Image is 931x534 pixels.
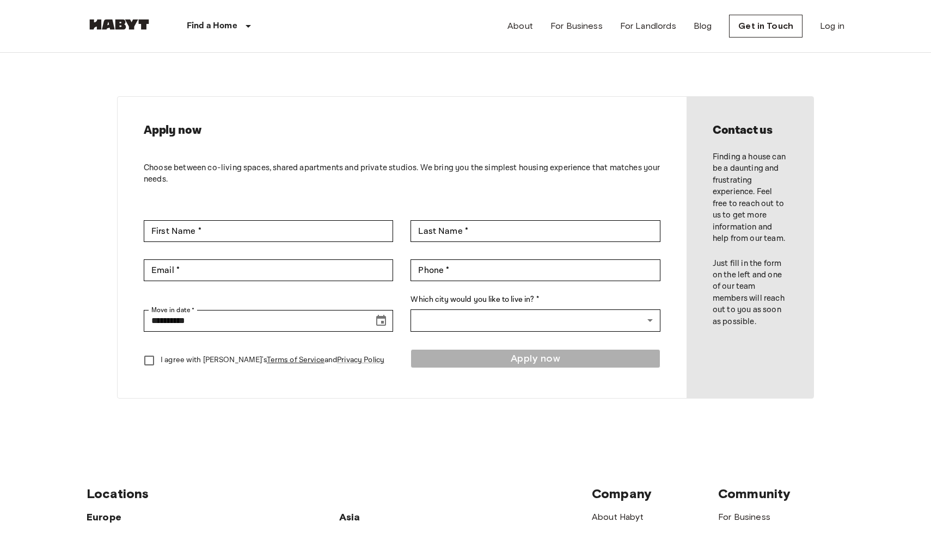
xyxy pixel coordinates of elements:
a: Get in Touch [729,15,803,38]
a: About [507,20,533,33]
p: Just fill in the form on the left and one of our team members will reach out to you as soon as po... [713,258,787,328]
h2: Contact us [713,123,787,138]
img: Habyt [87,19,152,30]
p: Choose between co-living spaces, shared apartments and private studios. We bring you the simplest... [144,162,660,185]
p: Find a Home [187,20,237,33]
a: For Business [718,512,770,522]
a: Terms of Service [267,355,324,365]
span: Company [592,486,652,501]
button: Choose date, selected date is Sep 16, 2025 [370,310,392,332]
a: For Landlords [620,20,676,33]
p: Finding a house can be a daunting and frustrating experience. Feel free to reach out to us to get... [713,151,787,245]
label: Move in date [151,305,195,315]
h2: Apply now [144,123,660,138]
a: Log in [820,20,844,33]
label: Which city would you like to live in? * [411,294,660,306]
span: Locations [87,486,149,501]
a: Privacy Policy [337,355,384,365]
a: Blog [694,20,712,33]
span: Europe [87,511,121,523]
span: Asia [339,511,360,523]
p: I agree with [PERSON_NAME]'s and [161,355,384,366]
span: Community [718,486,791,501]
a: For Business [550,20,603,33]
a: About Habyt [592,512,644,522]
